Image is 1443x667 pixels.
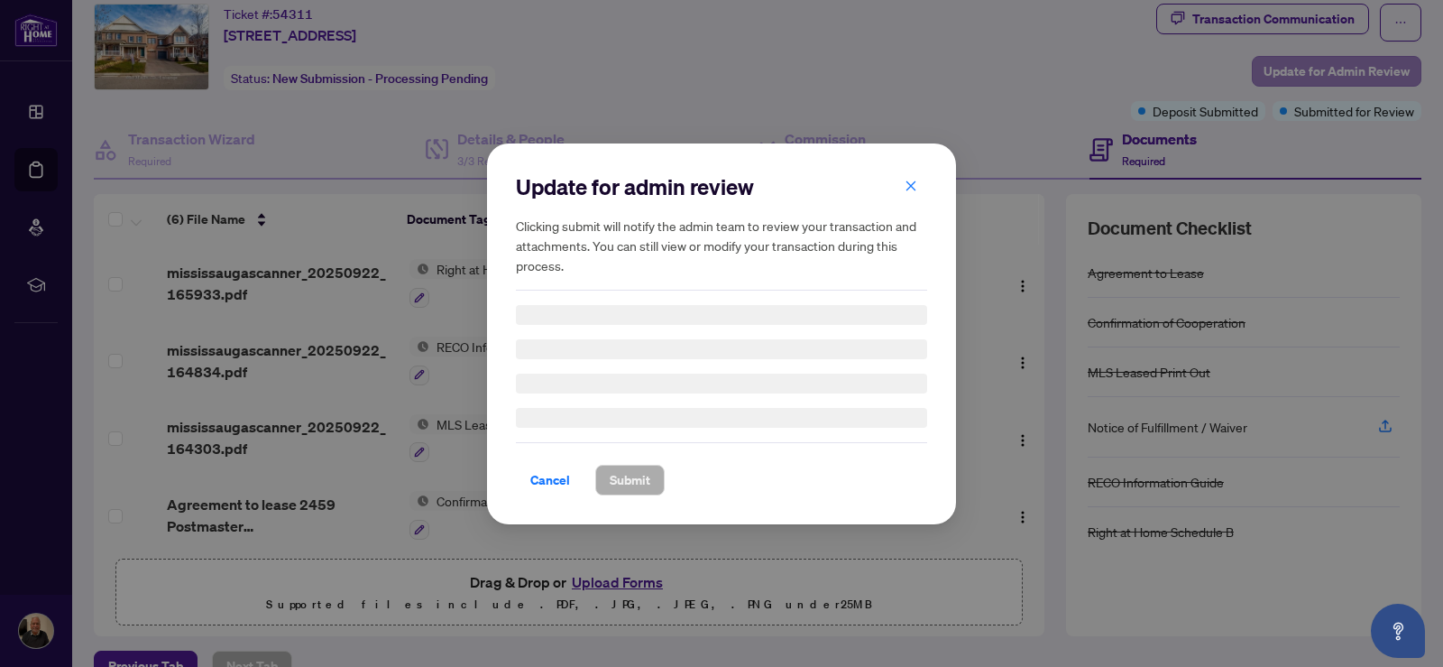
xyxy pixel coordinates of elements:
[1371,604,1425,658] button: Open asap
[530,466,570,495] span: Cancel
[516,465,584,496] button: Cancel
[905,179,917,191] span: close
[595,465,665,496] button: Submit
[516,216,927,275] h5: Clicking submit will notify the admin team to review your transaction and attachments. You can st...
[516,172,927,201] h2: Update for admin review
